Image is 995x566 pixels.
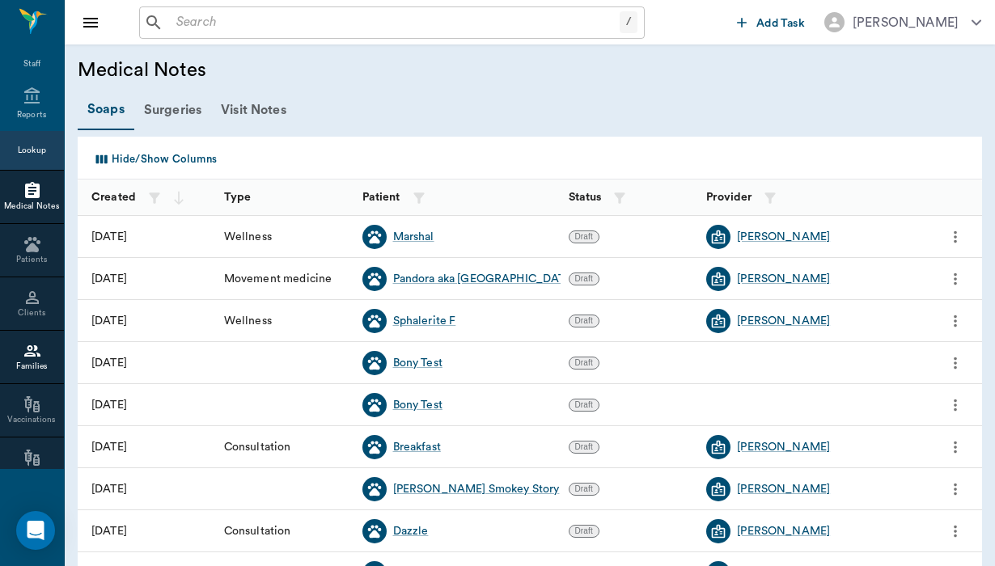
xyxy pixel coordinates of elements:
button: more [942,475,968,503]
a: [PERSON_NAME] [737,439,830,455]
a: Bony Test [393,355,442,371]
span: Draft [569,441,599,453]
span: Draft [569,526,599,537]
div: Consultation [216,426,354,468]
div: 07/16/25 [91,397,127,413]
button: more [942,349,968,377]
a: Bony Test [393,397,442,413]
a: [PERSON_NAME] [737,481,830,497]
div: Soaps [78,90,134,130]
span: Draft [569,484,599,495]
button: more [942,517,968,545]
strong: Provider [706,192,752,203]
a: [PERSON_NAME] [737,313,830,329]
h5: Medical Notes [78,57,502,83]
button: more [942,223,968,251]
div: Lookup [18,145,46,157]
div: / [620,11,637,33]
button: [PERSON_NAME] [811,7,994,37]
div: 07/18/25 [91,313,127,329]
div: Wellness [216,300,354,342]
div: 07/15/25 [91,439,127,455]
a: Pandora aka [GEOGRAPHIC_DATA] [393,271,576,287]
span: Draft [569,357,599,369]
div: 08/08/25 [91,271,127,287]
div: Open Intercom Messenger [16,511,55,550]
button: Add Task [730,7,811,37]
strong: Patient [362,192,400,203]
strong: Status [569,192,602,203]
div: 07/15/25 [91,481,127,497]
button: Select columns [88,146,221,172]
div: Reports [17,109,47,121]
a: [PERSON_NAME] [737,229,830,245]
div: 08/13/25 [91,229,127,245]
span: Draft [569,315,599,327]
span: Draft [569,399,599,411]
div: 07/16/25 [91,355,127,371]
div: Surgeries [134,91,211,129]
div: Consultation [216,510,354,552]
div: Visit Notes [211,91,296,129]
div: 07/14/25 [91,523,127,539]
strong: Created [91,192,136,203]
strong: Type [224,192,252,203]
a: [PERSON_NAME] [737,523,830,539]
button: more [942,265,968,293]
div: Movement medicine [216,258,354,300]
a: [PERSON_NAME] [737,271,830,287]
span: Draft [569,231,599,243]
button: more [942,391,968,419]
button: more [942,307,968,335]
a: Sphalerite F [393,313,456,329]
button: more [942,433,968,461]
a: [PERSON_NAME] Smokey Story [393,481,560,497]
a: Breakfast [393,439,441,455]
input: Search [170,11,620,34]
button: Close drawer [74,6,107,39]
span: Draft [569,273,599,285]
a: Marshal [393,229,434,245]
a: Dazzle [393,523,429,539]
div: [PERSON_NAME] [853,13,959,32]
div: Wellness [216,216,354,258]
div: Staff [23,58,40,70]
